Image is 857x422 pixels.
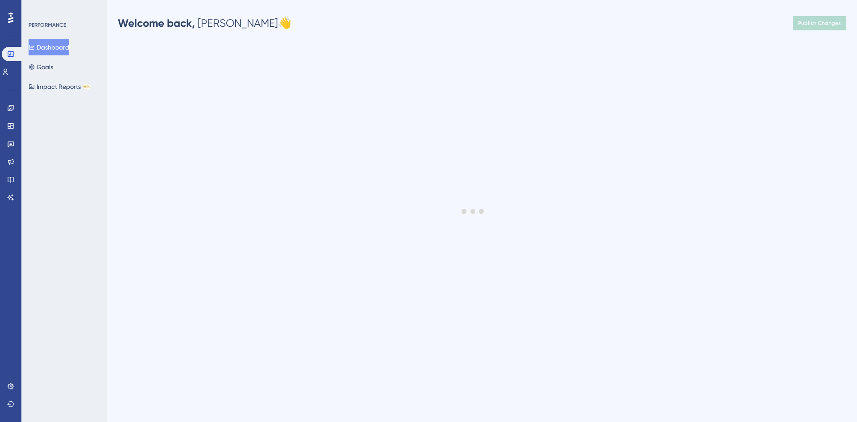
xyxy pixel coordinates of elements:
div: [PERSON_NAME] 👋 [118,16,291,30]
button: Impact ReportsBETA [29,79,91,95]
button: Dashboard [29,39,69,55]
button: Goals [29,59,53,75]
div: PERFORMANCE [29,21,66,29]
span: Publish Changes [798,20,841,27]
button: Publish Changes [793,16,846,30]
span: Welcome back, [118,17,195,29]
div: BETA [83,84,91,89]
